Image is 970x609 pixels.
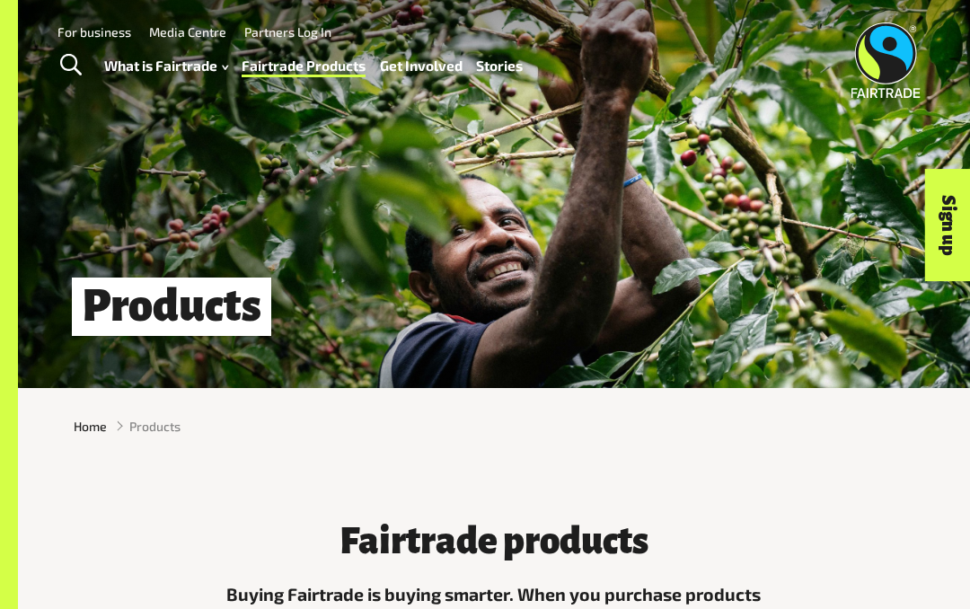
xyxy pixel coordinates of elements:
h1: Products [72,278,271,336]
img: Fairtrade Australia New Zealand logo [851,22,920,98]
a: Media Centre [149,24,226,40]
span: Products [129,417,181,436]
a: Stories [476,53,523,78]
a: Toggle Search [48,43,93,88]
a: Get Involved [380,53,463,78]
a: Fairtrade Products [242,53,366,78]
a: Partners Log In [244,24,331,40]
h3: Fairtrade products [217,521,771,561]
a: Home [74,417,107,436]
a: For business [57,24,131,40]
a: What is Fairtrade [104,53,228,78]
